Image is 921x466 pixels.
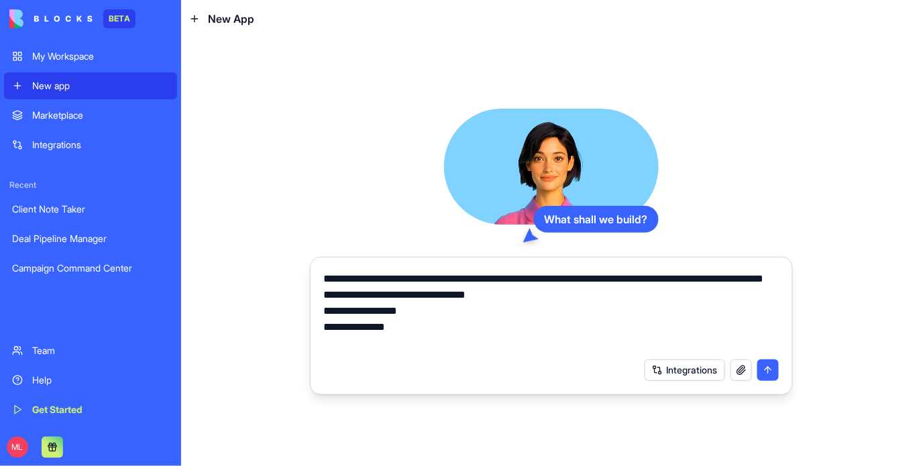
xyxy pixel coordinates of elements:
[32,344,169,357] div: Team
[4,396,177,423] a: Get Started
[103,9,136,28] div: BETA
[32,403,169,416] div: Get Started
[4,180,177,190] span: Recent
[32,79,169,93] div: New app
[32,138,169,152] div: Integrations
[12,202,169,216] div: Client Note Taker
[645,359,725,381] button: Integrations
[32,373,169,387] div: Help
[4,102,177,129] a: Marketplace
[9,9,136,28] a: BETA
[4,367,177,394] a: Help
[12,261,169,275] div: Campaign Command Center
[7,436,28,458] span: ML
[4,255,177,282] a: Campaign Command Center
[4,43,177,70] a: My Workspace
[4,225,177,252] a: Deal Pipeline Manager
[208,11,254,27] span: New App
[4,131,177,158] a: Integrations
[32,109,169,122] div: Marketplace
[4,72,177,99] a: New app
[9,9,93,28] img: logo
[32,50,169,63] div: My Workspace
[4,196,177,223] a: Client Note Taker
[12,232,169,245] div: Deal Pipeline Manager
[534,206,659,233] div: What shall we build?
[4,337,177,364] a: Team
